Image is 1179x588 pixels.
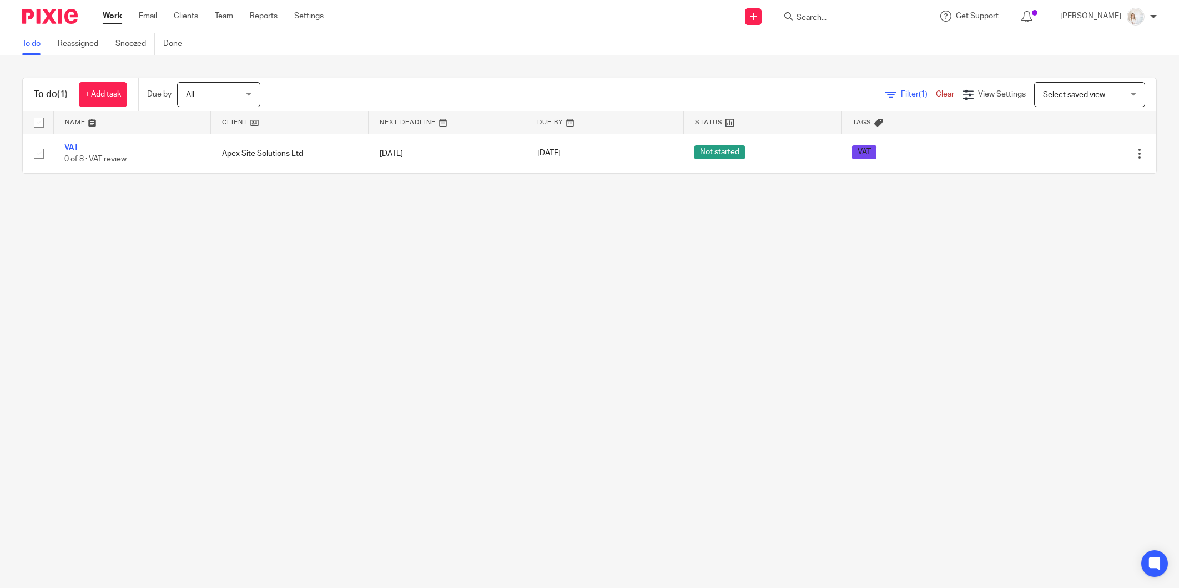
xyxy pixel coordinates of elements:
td: [DATE] [369,134,526,173]
a: Clear [936,90,954,98]
p: Due by [147,89,172,100]
a: To do [22,33,49,55]
span: Tags [853,119,871,125]
span: [DATE] [537,150,561,158]
a: Reassigned [58,33,107,55]
a: Snoozed [115,33,155,55]
a: Clients [174,11,198,22]
span: View Settings [978,90,1026,98]
a: Email [139,11,157,22]
span: Get Support [956,12,999,20]
span: Filter [901,90,936,98]
span: 0 of 8 · VAT review [64,155,127,163]
a: Reports [250,11,278,22]
a: Team [215,11,233,22]
p: [PERSON_NAME] [1060,11,1121,22]
span: All [186,91,194,99]
img: Pixie [22,9,78,24]
a: Settings [294,11,324,22]
span: Not started [694,145,745,159]
input: Search [795,13,895,23]
h1: To do [34,89,68,100]
img: Image.jpeg [1127,8,1145,26]
a: Work [103,11,122,22]
a: VAT [64,144,78,151]
span: (1) [919,90,928,98]
span: VAT [852,145,876,159]
a: + Add task [79,82,127,107]
span: Select saved view [1043,91,1105,99]
td: Apex Site Solutions Ltd [211,134,369,173]
a: Done [163,33,190,55]
span: (1) [57,90,68,99]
